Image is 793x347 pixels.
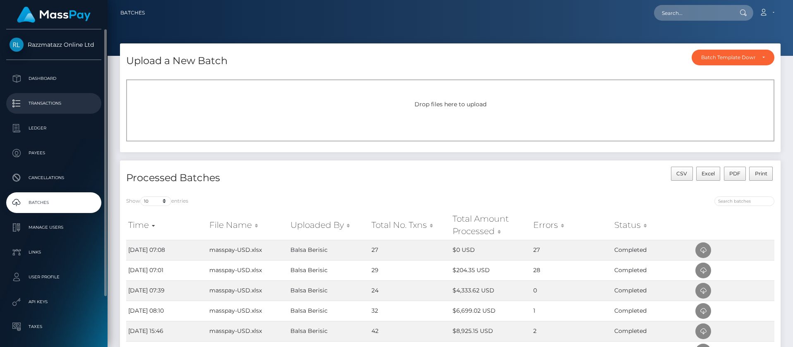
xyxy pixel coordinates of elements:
a: Ledger [6,118,101,139]
a: Links [6,242,101,263]
td: 27 [531,240,612,260]
span: Excel [702,170,715,177]
p: Transactions [10,97,98,110]
button: Print [749,167,773,181]
span: PDF [729,170,740,177]
td: masspay-USD.xlsx [207,240,288,260]
a: Taxes [6,316,101,337]
td: [DATE] 15:46 [126,321,207,341]
td: masspay-USD.xlsx [207,321,288,341]
td: $6,699.02 USD [450,301,532,321]
input: Search batches [714,196,774,206]
a: Payees [6,143,101,163]
p: API Keys [10,296,98,308]
td: Completed [612,280,693,301]
p: User Profile [10,271,98,283]
td: masspay-USD.xlsx [207,260,288,280]
td: 29 [369,260,450,280]
p: Links [10,246,98,258]
a: API Keys [6,292,101,312]
button: PDF [724,167,746,181]
td: 24 [369,280,450,301]
td: [DATE] 07:01 [126,260,207,280]
td: Balsa Berisic [288,280,369,301]
td: 1 [531,301,612,321]
td: 2 [531,321,612,341]
td: $4,333.62 USD [450,280,532,301]
label: Show entries [126,196,188,206]
td: $8,925.15 USD [450,321,532,341]
a: Dashboard [6,68,101,89]
th: Total No. Txns: activate to sort column ascending [369,211,450,240]
a: Manage Users [6,217,101,238]
th: Status: activate to sort column ascending [612,211,693,240]
span: CSV [676,170,687,177]
th: File Name: activate to sort column ascending [207,211,288,240]
p: Taxes [10,321,98,333]
th: Uploaded By: activate to sort column ascending [288,211,369,240]
td: [DATE] 07:08 [126,240,207,260]
th: Time: activate to sort column ascending [126,211,207,240]
span: Print [755,170,767,177]
a: Batches [6,192,101,213]
a: Cancellations [6,168,101,188]
td: Balsa Berisic [288,260,369,280]
a: Batches [120,4,145,22]
button: Batch Template Download [692,50,774,65]
h4: Processed Batches [126,171,444,185]
p: Dashboard [10,72,98,85]
td: Completed [612,301,693,321]
p: Manage Users [10,221,98,234]
select: Showentries [140,196,171,206]
td: $0 USD [450,240,532,260]
span: Razzmatazz Online Ltd [6,41,101,48]
td: Completed [612,260,693,280]
td: Balsa Berisic [288,321,369,341]
button: CSV [671,167,693,181]
td: Completed [612,321,693,341]
td: Balsa Berisic [288,301,369,321]
td: 42 [369,321,450,341]
td: masspay-USD.xlsx [207,280,288,301]
p: Ledger [10,122,98,134]
img: Razzmatazz Online Ltd [10,38,24,52]
td: 28 [531,260,612,280]
div: Batch Template Download [701,54,755,61]
td: 0 [531,280,612,301]
td: [DATE] 08:10 [126,301,207,321]
p: Batches [10,196,98,209]
td: 27 [369,240,450,260]
input: Search... [654,5,732,21]
td: Balsa Berisic [288,240,369,260]
a: Transactions [6,93,101,114]
td: Completed [612,240,693,260]
th: Errors: activate to sort column ascending [531,211,612,240]
button: Excel [696,167,721,181]
span: Drop files here to upload [414,101,486,108]
th: Total Amount Processed: activate to sort column ascending [450,211,532,240]
td: [DATE] 07:39 [126,280,207,301]
h4: Upload a New Batch [126,54,228,68]
p: Cancellations [10,172,98,184]
a: User Profile [6,267,101,287]
td: $204.35 USD [450,260,532,280]
td: 32 [369,301,450,321]
p: Payees [10,147,98,159]
img: MassPay Logo [17,7,91,23]
td: masspay-USD.xlsx [207,301,288,321]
